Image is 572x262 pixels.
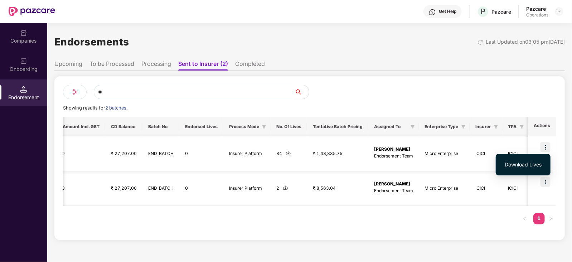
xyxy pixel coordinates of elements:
[142,136,179,171] td: END_BATCH
[271,117,307,136] th: No. Of Lives
[374,181,410,186] b: [PERSON_NAME]
[20,58,27,65] img: svg+xml;base64,PHN2ZyB3aWR0aD0iMjAiIGhlaWdodD0iMjAiIHZpZXdCb3g9IjAgMCAyMCAyMCIgZmlsbD0ibm9uZSIgeG...
[46,171,105,206] td: ₹ 0.00
[505,161,542,169] span: Download Lives
[476,124,491,130] span: Insurer
[481,7,485,16] span: P
[286,150,291,156] img: svg+xml;base64,PHN2ZyBpZD0iRG93bmxvYWQtMjR4MjQiIHhtbG5zPSJodHRwOi8vd3d3LnczLm9yZy8yMDAwL3N2ZyIgd2...
[179,117,223,136] th: Endorsed Lives
[556,9,562,14] img: svg+xml;base64,PHN2ZyBpZD0iRHJvcGRvd24tMzJ4MzIiIHhtbG5zPSJodHRwOi8vd3d3LnczLm9yZy8yMDAwL3N2ZyIgd2...
[429,9,436,16] img: svg+xml;base64,PHN2ZyBpZD0iSGVscC0zMngzMiIgeG1sbnM9Imh0dHA6Ly93d3cudzMub3JnLzIwMDAvc3ZnIiB3aWR0aD...
[419,171,470,206] td: Micro Enterprise
[470,171,503,206] td: ICICI
[478,39,483,45] img: svg+xml;base64,PHN2ZyBpZD0iUmVsb2FkLTMyeDMyIiB4bWxucz0iaHR0cDovL3d3dy53My5vcmcvMjAwMC9zdmciIHdpZH...
[142,171,179,206] td: END_BATCH
[105,117,142,136] th: CD Balance
[283,185,288,190] img: svg+xml;base64,PHN2ZyBpZD0iRG93bmxvYWQtMjR4MjQiIHhtbG5zPSJodHRwOi8vd3d3LnczLm9yZy8yMDAwL3N2ZyIgd2...
[54,34,129,50] h1: Endorsements
[235,60,265,71] li: Completed
[374,146,410,152] b: [PERSON_NAME]
[276,150,301,157] div: 84
[374,188,413,194] p: Endorsement Team
[523,217,527,221] span: left
[518,122,525,131] span: filter
[519,213,530,224] li: Previous Page
[9,7,55,16] img: New Pazcare Logo
[223,171,271,206] td: Insurer Platform
[142,117,179,136] th: Batch No
[533,213,545,224] a: 1
[63,105,127,111] span: Showing results for
[105,105,127,111] span: 2 batches.
[541,142,551,152] img: icon
[411,125,415,129] span: filter
[461,125,466,129] span: filter
[54,60,82,71] li: Upcoming
[520,125,524,129] span: filter
[46,136,105,171] td: ₹ 0.00
[493,122,500,131] span: filter
[491,8,511,15] div: Pazcare
[307,136,368,171] td: ₹ 1,43,835.75
[229,124,259,130] span: Process Mode
[307,117,368,136] th: Tentative Batch Pricing
[439,9,456,14] div: Get Help
[425,124,459,130] span: Enterprise Type
[374,124,408,130] span: Assigned To
[419,136,470,171] td: Micro Enterprise
[470,136,503,171] td: ICICI
[503,136,528,171] td: ICICI
[223,136,271,171] td: Insurer Platform
[526,12,548,18] div: Operations
[494,125,498,129] span: filter
[528,117,556,136] th: Actions
[178,60,228,71] li: Sent to Insurer (2)
[20,29,27,37] img: svg+xml;base64,PHN2ZyBpZD0iQ29tcGFuaWVzIiB4bWxucz0iaHR0cDovL3d3dy53My5vcmcvMjAwMC9zdmciIHdpZHRoPS...
[262,125,266,129] span: filter
[105,171,142,206] td: ₹ 27,207.00
[548,217,553,221] span: right
[508,124,517,130] span: TPA
[545,213,556,224] button: right
[71,88,79,96] img: svg+xml;base64,PHN2ZyB4bWxucz0iaHR0cDovL3d3dy53My5vcmcvMjAwMC9zdmciIHdpZHRoPSIyNCIgaGVpZ2h0PSIyNC...
[526,5,548,12] div: Pazcare
[46,117,105,136] th: Final Amount Incl. GST
[519,213,530,224] button: left
[374,153,413,160] p: Endorsement Team
[486,38,565,46] div: Last Updated on 03:05 pm[DATE]
[105,136,142,171] td: ₹ 27,207.00
[294,85,309,99] button: search
[503,171,528,206] td: ICICI
[179,171,223,206] td: 0
[141,60,171,71] li: Processing
[261,122,268,131] span: filter
[409,122,416,131] span: filter
[179,136,223,171] td: 0
[541,177,551,187] img: icon
[89,60,134,71] li: To be Processed
[276,185,301,192] div: 2
[307,171,368,206] td: ₹ 8,563.04
[20,86,27,93] img: svg+xml;base64,PHN2ZyB3aWR0aD0iMTQuNSIgaGVpZ2h0PSIxNC41IiB2aWV3Qm94PSIwIDAgMTYgMTYiIGZpbGw9Im5vbm...
[294,89,309,95] span: search
[545,213,556,224] li: Next Page
[460,122,467,131] span: filter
